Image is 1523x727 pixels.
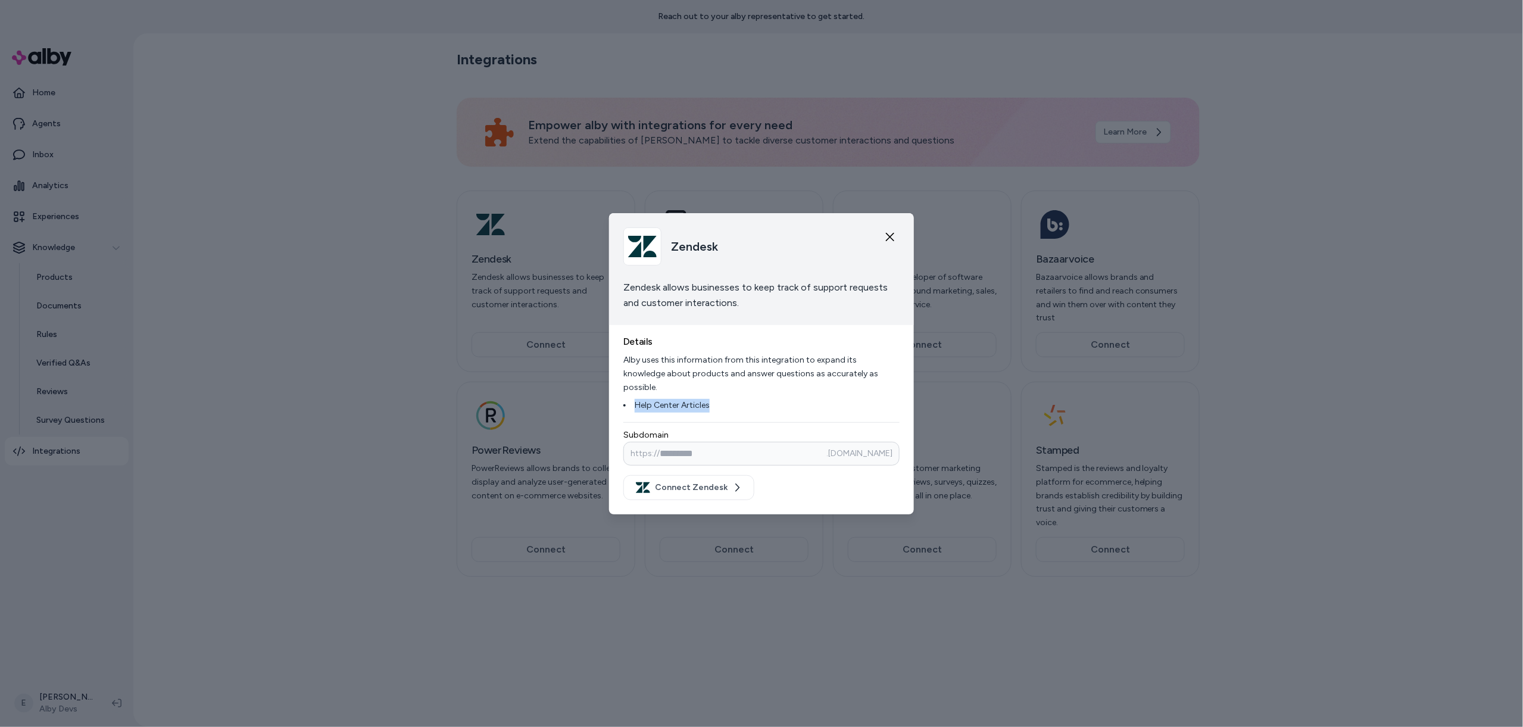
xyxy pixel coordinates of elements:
[826,448,892,460] span: .[DOMAIN_NAME]
[623,354,900,413] p: Alby uses this information from this integration to expand its knowledge about products and answe...
[671,239,718,254] h2: Zendesk
[623,335,653,349] h3: Details
[631,448,660,460] span: https://
[623,475,754,500] button: Connect Zendesk
[623,280,900,311] p: Zendesk allows businesses to keep track of support requests and customer interactions.
[623,399,900,413] li: Help Center Articles
[623,430,669,440] label: Subdomain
